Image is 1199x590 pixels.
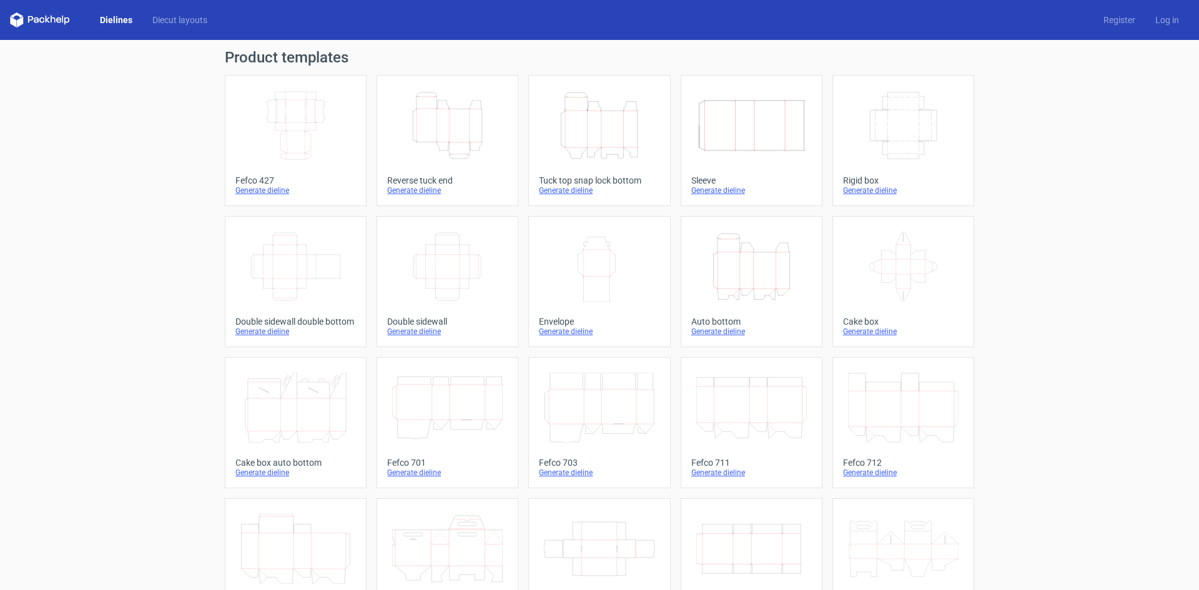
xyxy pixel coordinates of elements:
[691,185,812,195] div: Generate dieline
[843,175,964,185] div: Rigid box
[832,75,974,206] a: Rigid boxGenerate dieline
[539,175,659,185] div: Tuck top snap lock bottom
[843,185,964,195] div: Generate dieline
[235,327,356,337] div: Generate dieline
[387,327,508,337] div: Generate dieline
[235,317,356,327] div: Double sidewall double bottom
[225,216,367,347] a: Double sidewall double bottomGenerate dieline
[681,357,822,488] a: Fefco 711Generate dieline
[832,357,974,488] a: Fefco 712Generate dieline
[377,75,518,206] a: Reverse tuck endGenerate dieline
[235,468,356,478] div: Generate dieline
[528,357,670,488] a: Fefco 703Generate dieline
[843,468,964,478] div: Generate dieline
[225,75,367,206] a: Fefco 427Generate dieline
[539,468,659,478] div: Generate dieline
[377,216,518,347] a: Double sidewallGenerate dieline
[1093,14,1145,26] a: Register
[90,14,142,26] a: Dielines
[843,458,964,468] div: Fefco 712
[843,327,964,337] div: Generate dieline
[387,185,508,195] div: Generate dieline
[387,175,508,185] div: Reverse tuck end
[387,468,508,478] div: Generate dieline
[235,458,356,468] div: Cake box auto bottom
[691,175,812,185] div: Sleeve
[832,216,974,347] a: Cake boxGenerate dieline
[387,458,508,468] div: Fefco 701
[843,317,964,327] div: Cake box
[528,75,670,206] a: Tuck top snap lock bottomGenerate dieline
[225,357,367,488] a: Cake box auto bottomGenerate dieline
[691,458,812,468] div: Fefco 711
[235,175,356,185] div: Fefco 427
[377,357,518,488] a: Fefco 701Generate dieline
[691,468,812,478] div: Generate dieline
[235,185,356,195] div: Generate dieline
[539,317,659,327] div: Envelope
[225,50,974,65] h1: Product templates
[539,458,659,468] div: Fefco 703
[691,327,812,337] div: Generate dieline
[539,327,659,337] div: Generate dieline
[387,317,508,327] div: Double sidewall
[681,216,822,347] a: Auto bottomGenerate dieline
[539,185,659,195] div: Generate dieline
[528,216,670,347] a: EnvelopeGenerate dieline
[681,75,822,206] a: SleeveGenerate dieline
[142,14,217,26] a: Diecut layouts
[691,317,812,327] div: Auto bottom
[1145,14,1189,26] a: Log in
